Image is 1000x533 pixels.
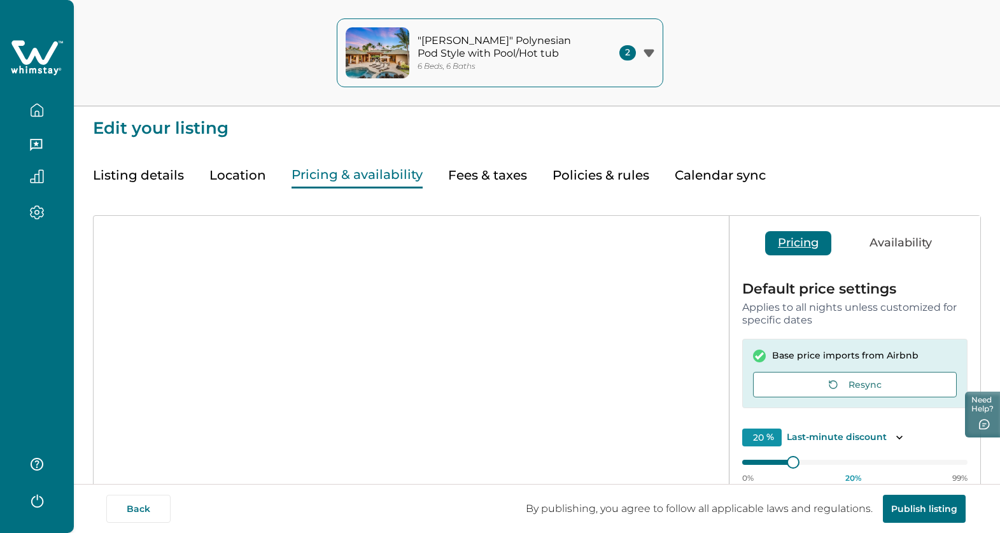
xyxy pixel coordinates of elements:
[845,473,861,483] p: 20 %
[787,431,887,444] p: Last-minute discount
[418,62,475,71] p: 6 Beds, 6 Baths
[742,301,968,326] p: Applies to all nights unless customized for specific dates
[516,502,883,515] p: By publishing, you agree to follow all applicable laws and regulations.
[753,372,957,397] button: Resync
[675,162,766,188] button: Calendar sync
[952,473,968,483] p: 99%
[93,106,981,137] p: Edit your listing
[883,495,966,523] button: Publish listing
[765,231,831,255] button: Pricing
[857,231,945,255] button: Availability
[292,162,423,188] button: Pricing & availability
[418,34,589,59] p: "[PERSON_NAME]" Polynesian Pod Style with Pool/Hot tub
[742,473,754,483] p: 0%
[742,282,968,296] p: Default price settings
[346,27,409,78] img: property-cover
[772,350,919,362] p: Base price imports from Airbnb
[209,162,266,188] button: Location
[619,45,636,60] span: 2
[93,162,184,188] button: Listing details
[448,162,527,188] button: Fees & taxes
[337,18,663,87] button: property-cover"[PERSON_NAME]" Polynesian Pod Style with Pool/Hot tub6 Beds, 6 Baths2
[106,495,171,523] button: Back
[553,162,649,188] button: Policies & rules
[892,430,907,445] button: Toggle description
